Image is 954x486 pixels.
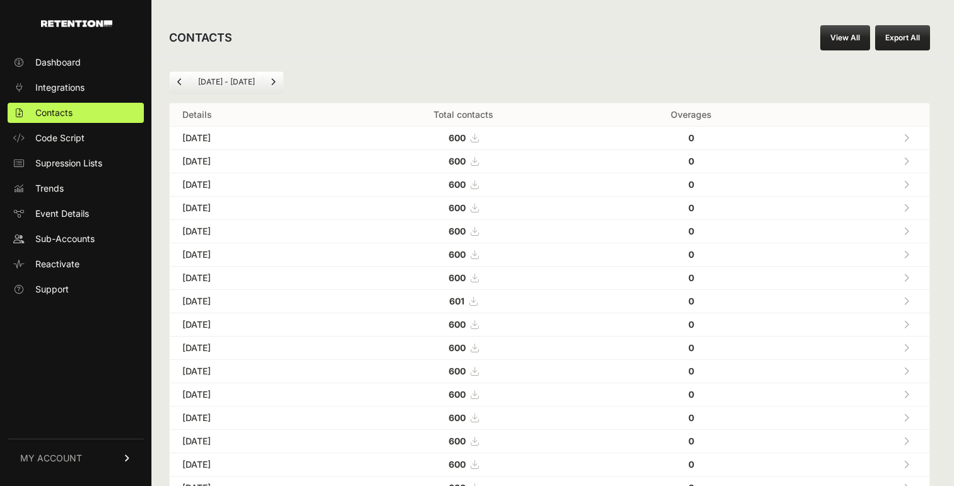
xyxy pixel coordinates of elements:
a: 600 [449,179,478,190]
a: Dashboard [8,52,144,72]
a: 601 [449,296,477,306]
a: 600 [449,389,478,400]
strong: 0 [688,412,694,423]
span: MY ACCOUNT [20,452,82,465]
strong: 600 [449,272,466,283]
td: [DATE] [170,383,335,407]
span: Dashboard [35,56,81,69]
a: 600 [449,226,478,236]
a: Support [8,279,144,299]
td: [DATE] [170,430,335,453]
td: [DATE] [170,220,335,243]
td: [DATE] [170,243,335,267]
a: 600 [449,366,478,376]
strong: 0 [688,436,694,446]
a: Integrations [8,78,144,98]
strong: 600 [449,179,466,190]
td: [DATE] [170,197,335,220]
strong: 0 [688,389,694,400]
h2: CONTACTS [169,29,232,47]
td: [DATE] [170,127,335,150]
a: 600 [449,319,478,330]
strong: 600 [449,319,466,330]
a: Next [263,72,283,92]
td: [DATE] [170,337,335,360]
strong: 600 [449,436,466,446]
img: Retention.com [41,20,112,27]
strong: 0 [688,132,694,143]
span: Code Script [35,132,85,144]
a: 600 [449,202,478,213]
a: Event Details [8,204,144,224]
strong: 600 [449,389,466,400]
td: [DATE] [170,173,335,197]
a: Reactivate [8,254,144,274]
strong: 0 [688,459,694,470]
strong: 0 [688,202,694,213]
a: 600 [449,436,478,446]
td: [DATE] [170,313,335,337]
strong: 600 [449,132,466,143]
strong: 0 [688,366,694,376]
strong: 600 [449,156,466,166]
td: [DATE] [170,150,335,173]
span: Reactivate [35,258,79,270]
span: Sub-Accounts [35,233,95,245]
strong: 0 [688,272,694,283]
a: 600 [449,249,478,260]
a: 600 [449,412,478,423]
a: 600 [449,342,478,353]
strong: 0 [688,296,694,306]
li: [DATE] - [DATE] [190,77,262,87]
td: [DATE] [170,267,335,290]
th: Overages [591,103,791,127]
a: Contacts [8,103,144,123]
td: [DATE] [170,453,335,477]
button: Export All [875,25,930,50]
strong: 600 [449,366,466,376]
strong: 0 [688,249,694,260]
td: [DATE] [170,290,335,313]
span: Contacts [35,107,73,119]
th: Total contacts [335,103,591,127]
strong: 0 [688,156,694,166]
a: 600 [449,459,478,470]
strong: 0 [688,226,694,236]
a: Previous [170,72,190,92]
strong: 0 [688,179,694,190]
strong: 600 [449,202,466,213]
strong: 600 [449,226,466,236]
td: [DATE] [170,407,335,430]
strong: 0 [688,342,694,353]
strong: 600 [449,342,466,353]
span: Trends [35,182,64,195]
a: 600 [449,132,478,143]
span: Integrations [35,81,85,94]
a: Code Script [8,128,144,148]
strong: 600 [449,249,466,260]
a: Trends [8,178,144,199]
a: 600 [449,156,478,166]
th: Details [170,103,335,127]
a: View All [820,25,870,50]
a: 600 [449,272,478,283]
span: Event Details [35,207,89,220]
span: Support [35,283,69,296]
a: Sub-Accounts [8,229,144,249]
strong: 601 [449,296,464,306]
td: [DATE] [170,360,335,383]
a: Supression Lists [8,153,144,173]
strong: 0 [688,319,694,330]
span: Supression Lists [35,157,102,170]
strong: 600 [449,459,466,470]
a: MY ACCOUNT [8,439,144,477]
strong: 600 [449,412,466,423]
